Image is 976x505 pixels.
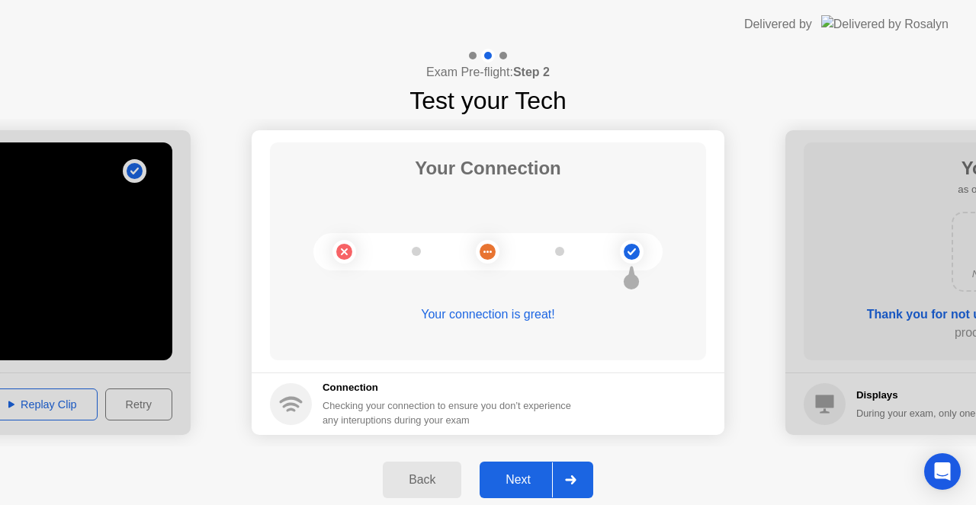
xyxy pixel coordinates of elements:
h1: Test your Tech [409,82,567,119]
button: Next [480,462,593,498]
h4: Exam Pre-flight: [426,63,550,82]
h1: Your Connection [415,155,561,182]
button: Back [383,462,461,498]
div: Open Intercom Messenger [924,453,961,490]
b: Step 2 [513,66,550,78]
h5: Connection [323,380,580,395]
div: Checking your connection to ensure you don’t experience any interuptions during your exam [323,398,580,427]
img: Delivered by Rosalyn [821,15,949,33]
div: Delivered by [744,15,812,34]
div: Your connection is great! [270,305,706,324]
div: Back [387,473,457,487]
div: Next [484,473,552,487]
